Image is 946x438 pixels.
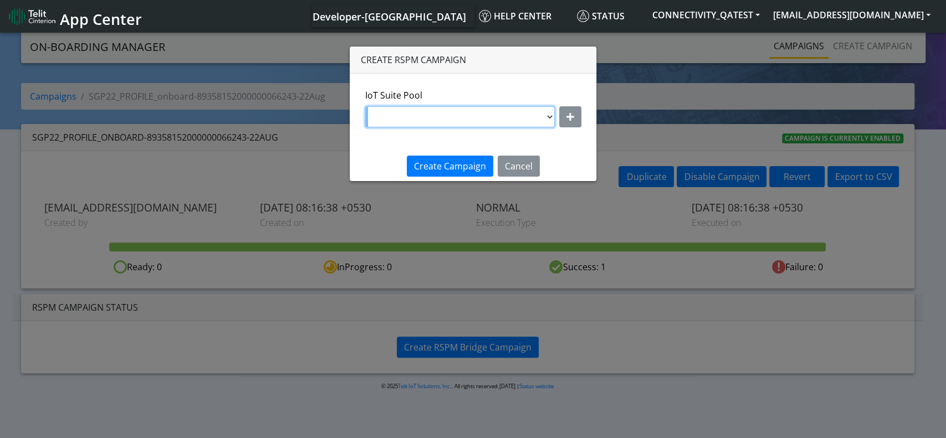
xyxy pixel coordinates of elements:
button: Create a pool [559,106,581,127]
span: Status [577,10,625,22]
span: Create Campaign [414,160,486,172]
button: Create Campaign [407,156,493,177]
label: IoT Suite Pool [365,89,422,102]
img: status.svg [577,10,589,22]
span: Help center [479,10,551,22]
span: App Center [60,9,142,29]
button: [EMAIL_ADDRESS][DOMAIN_NAME] [766,5,937,25]
a: Your current platform instance [312,5,466,27]
button: Cancel [498,156,540,177]
span: Developer-[GEOGRAPHIC_DATA] [313,10,466,23]
img: logo-telit-cinterion-gw-new.png [9,8,55,25]
img: knowledge.svg [479,10,491,22]
span: Create RSPM campaign [361,54,466,66]
button: CONNECTIVITY_QATEST [646,5,766,25]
